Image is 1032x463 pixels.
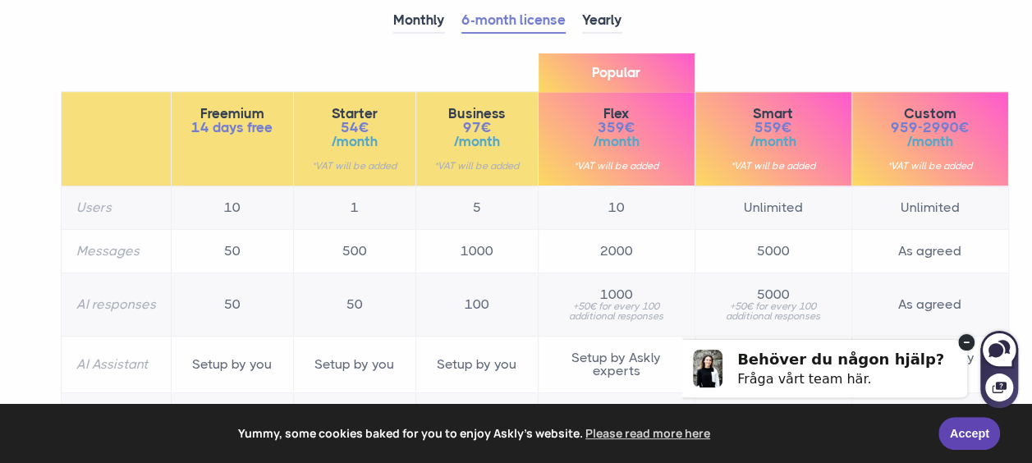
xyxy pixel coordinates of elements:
[539,53,695,92] span: Popular
[171,337,293,393] td: Setup by you
[538,337,695,393] td: Setup by Askly experts
[695,230,851,273] td: 5000
[583,421,713,446] a: learn more about cookies
[553,161,680,171] small: *VAT will be added
[538,186,695,230] td: 10
[710,301,837,321] small: +50€ for every 100 additional responses
[186,121,278,135] span: 14 days free
[415,273,538,337] td: 100
[431,121,523,135] span: 97€
[710,121,837,135] span: 559€
[867,298,993,311] span: As agreed
[553,107,680,121] span: Flex
[851,230,1008,273] td: As agreed
[61,230,171,273] th: Messages
[293,230,415,273] td: 500
[415,230,538,273] td: 1000
[24,421,927,446] span: Yummy, some cookies baked for you to enjoy Askly's website.
[309,121,401,135] span: 54€
[582,8,622,34] a: Yearly
[171,273,293,337] td: 50
[171,230,293,273] td: 50
[710,135,837,149] span: /month
[309,161,401,171] small: *VAT will be added
[293,186,415,230] td: 1
[553,135,680,149] span: /month
[415,186,538,230] td: 5
[851,186,1008,230] td: Unlimited
[710,161,837,171] small: *VAT will be added
[61,337,171,393] th: AI Assistant
[867,107,993,121] span: Custom
[867,161,993,171] small: *VAT will be added
[186,107,278,121] span: Freemium
[293,337,415,393] td: Setup by you
[61,186,171,230] th: Users
[538,230,695,273] td: 2000
[61,273,171,337] th: AI responses
[710,288,837,301] span: 5000
[553,288,680,301] span: 1000
[171,186,293,230] td: 10
[393,8,445,34] a: Monthly
[938,417,1000,450] a: Accept
[415,337,538,393] td: Setup by you
[867,135,993,149] span: /month
[682,309,1020,410] iframe: Askly chat
[431,107,523,121] span: Business
[695,186,851,230] td: Unlimited
[293,273,415,337] td: 50
[309,135,401,149] span: /month
[431,135,523,149] span: /month
[867,121,993,135] span: 959-2990€
[553,121,680,135] span: 359€
[431,161,523,171] small: *VAT will be added
[553,301,680,321] small: +50€ for every 100 additional responses
[461,8,566,34] a: 6-month license
[710,107,837,121] span: Smart
[309,107,401,121] span: Starter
